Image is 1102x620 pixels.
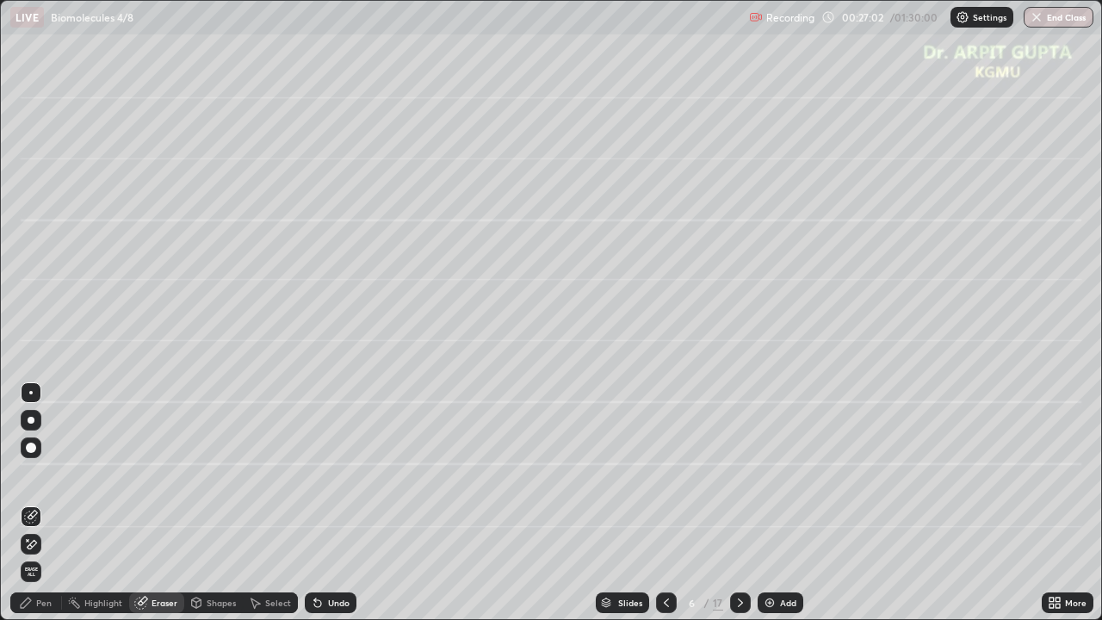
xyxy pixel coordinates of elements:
img: class-settings-icons [956,10,969,24]
img: recording.375f2c34.svg [749,10,763,24]
p: Biomolecules 4/8 [51,10,133,24]
img: add-slide-button [763,596,777,610]
div: Select [265,598,291,607]
div: Undo [328,598,350,607]
span: Erase all [22,567,40,577]
p: Settings [973,13,1006,22]
div: / [704,598,709,608]
div: Add [780,598,796,607]
p: LIVE [15,10,39,24]
button: End Class [1024,7,1093,28]
div: Eraser [152,598,177,607]
div: Slides [618,598,642,607]
p: Recording [766,11,814,24]
div: Highlight [84,598,122,607]
img: end-class-cross [1030,10,1043,24]
div: 6 [684,598,701,608]
div: Pen [36,598,52,607]
div: More [1065,598,1087,607]
div: Shapes [207,598,236,607]
div: 17 [713,595,723,611]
